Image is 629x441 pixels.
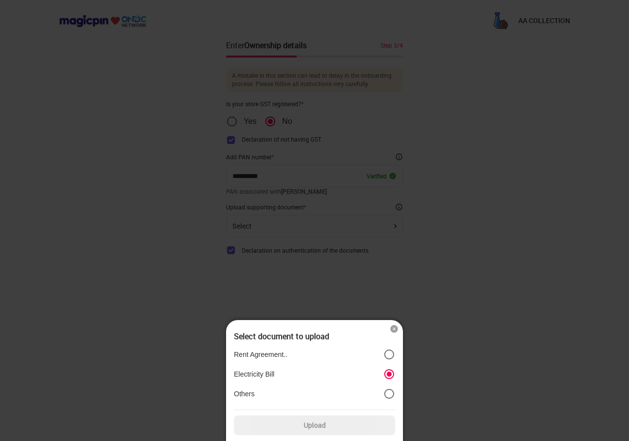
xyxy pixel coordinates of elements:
img: cross_icon.7ade555c.svg [389,324,399,334]
p: Rent Agreement.. [234,350,287,359]
div: position [234,345,395,404]
div: Select document to upload [234,332,395,341]
p: Electricity Bill [234,370,274,379]
p: Others [234,389,255,398]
